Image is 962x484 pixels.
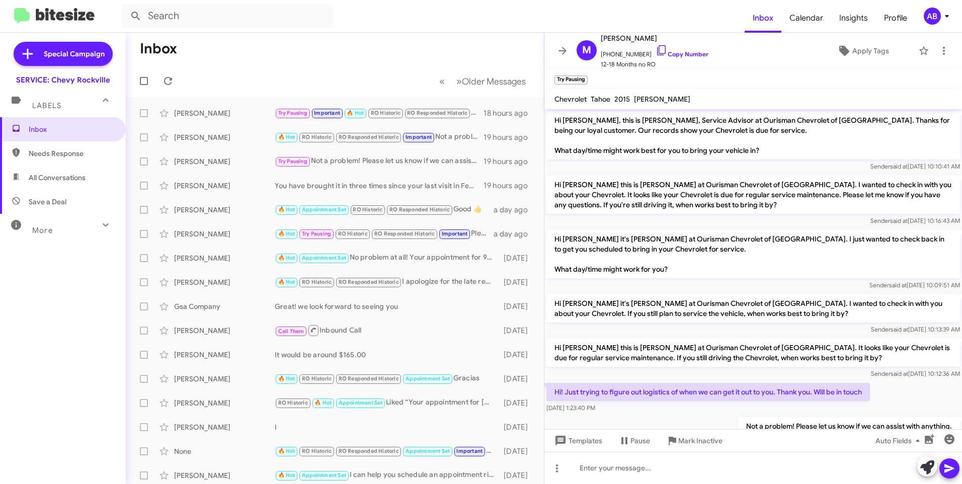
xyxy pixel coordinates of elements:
span: Try Pausing [278,110,307,116]
div: Gsa Company [174,301,275,311]
h1: Inbox [140,41,177,57]
div: a day ago [494,229,536,239]
div: [PERSON_NAME] [174,398,275,408]
span: All Conversations [29,173,86,183]
span: 🔥 Hot [278,206,295,213]
span: Appointment Set [302,472,346,478]
div: [PERSON_NAME] [174,181,275,191]
a: Special Campaign [14,42,113,66]
span: Important [314,110,340,116]
div: 18 hours ago [484,108,536,118]
span: Appointment Set [302,255,346,261]
a: Inbox [745,4,781,33]
div: [DATE] [499,301,536,311]
div: [DATE] [499,253,536,263]
span: [DATE] 1:23:40 PM [546,404,595,412]
div: None [174,446,275,456]
span: Calendar [781,4,831,33]
span: 🔥 Hot [278,472,295,478]
a: Insights [831,4,876,33]
div: My pleasure! [275,445,499,457]
div: Not a problem, please disregard the system generated text [275,131,484,143]
p: Hi! Just trying to figure out logistics of when we can get it out to you. Thank you. Will be in t... [546,383,870,401]
div: SERVICE: Chevy Rockville [16,75,110,85]
span: 🔥 Hot [347,110,364,116]
span: RO Responded Historic [389,206,450,213]
span: [PERSON_NAME] [634,95,690,104]
a: Profile [876,4,915,33]
span: RO Responded Historic [339,134,399,140]
span: Labels [32,101,61,110]
span: Special Campaign [44,49,105,59]
span: Mark Inactive [678,432,723,450]
div: Great! we look forward to seeing you [275,301,499,311]
span: Sender [DATE] 10:10:41 AM [870,163,960,170]
span: 🔥 Hot [278,448,295,454]
div: [PERSON_NAME] [174,350,275,360]
button: AB [915,8,951,25]
span: Sender [DATE] 10:16:43 AM [870,217,960,224]
div: 19 hours ago [484,181,536,191]
div: [PERSON_NAME] [174,108,275,118]
span: 🔥 Hot [278,255,295,261]
span: Pause [630,432,650,450]
div: [DATE] [499,422,536,432]
p: Hi [PERSON_NAME] this is [PERSON_NAME] at Ourisman Chevrolet of [GEOGRAPHIC_DATA]. It looks like ... [546,339,960,367]
span: RO Historic [278,399,308,406]
span: Sender [DATE] 10:09:51 AM [869,281,960,289]
div: You have brought it in three times since your last visit in February, with an appointment, and we... [275,181,484,191]
span: Appointment Set [302,206,346,213]
span: Auto Fields [875,432,924,450]
span: Templates [552,432,602,450]
input: Search [122,4,333,28]
div: Not a problem! Please let us know if we can assist with anything. [275,155,484,167]
p: Hi [PERSON_NAME] this is [PERSON_NAME] at Ourisman Chevrolet of [GEOGRAPHIC_DATA]. I wanted to ch... [546,176,960,214]
span: RO Historic [353,206,382,213]
div: Gracias [275,373,499,384]
div: Good 👍 [275,204,494,215]
span: Call Them [278,328,304,335]
span: Appointment Set [406,375,450,382]
span: 🔥 Hot [278,279,295,285]
p: Not a problem! Please let us know if we can assist with anything. [738,417,960,435]
a: Copy Number [656,50,708,58]
div: [DATE] [499,398,536,408]
span: Appointment Set [339,399,383,406]
div: a day ago [494,205,536,215]
span: 🔥 Hot [278,230,295,237]
span: [PERSON_NAME] [601,32,708,44]
span: Chevrolet [554,95,587,104]
div: [DATE] [499,374,536,384]
span: More [32,226,53,235]
nav: Page navigation example [434,71,532,92]
div: [PERSON_NAME] [174,422,275,432]
div: [DATE] [499,350,536,360]
span: Tahoe [591,95,610,104]
span: Try Pausing [278,158,307,165]
span: said at [891,326,908,333]
div: [PERSON_NAME] [174,253,275,263]
p: Hi [PERSON_NAME], this is [PERSON_NAME], Service Advisor at Ourisman Chevrolet of [GEOGRAPHIC_DAT... [546,111,960,159]
button: Templates [544,432,610,450]
span: Important [456,448,483,454]
div: [PERSON_NAME] [174,156,275,167]
span: Important [442,230,468,237]
span: [PHONE_NUMBER] [601,44,708,59]
div: [PERSON_NAME] [174,277,275,287]
div: [PERSON_NAME] [174,229,275,239]
div: My pleasure! [275,107,484,119]
div: [PERSON_NAME] [174,374,275,384]
span: RO Responded Historic [339,279,399,285]
span: Older Messages [462,76,526,87]
span: said at [890,163,908,170]
span: » [456,75,462,88]
span: Sender [DATE] 10:13:39 AM [871,326,960,333]
span: 2015 [614,95,630,104]
div: [DATE] [499,326,536,336]
div: Liked “Your appointment for [DATE] 11:00 is all set. See you then!” [275,397,499,409]
button: Auto Fields [867,432,932,450]
span: RO Responded Historic [339,375,399,382]
div: AB [924,8,941,25]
